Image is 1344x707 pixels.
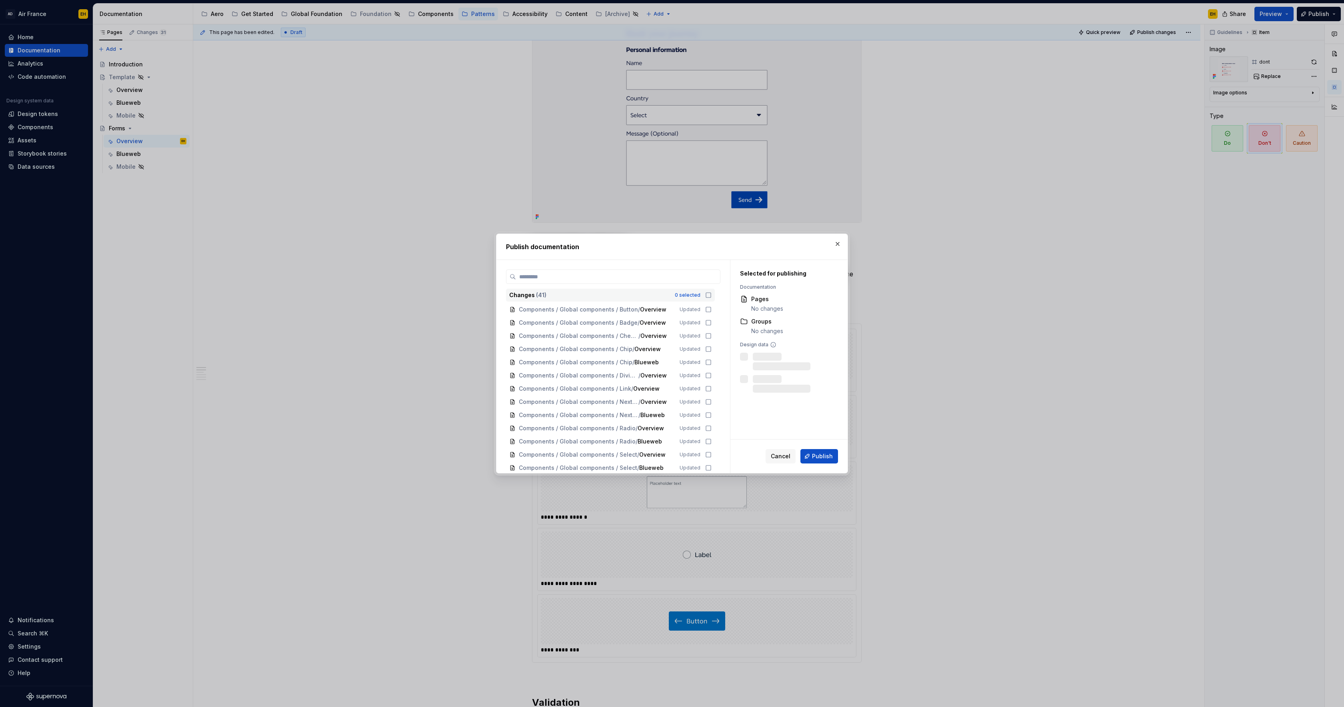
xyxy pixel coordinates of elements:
span: Updated [680,451,700,458]
span: / [631,385,633,393]
span: Overview [634,345,661,353]
span: Cancel [771,452,790,460]
span: Components / Global components / Radio [519,437,636,445]
span: Components / Global components / Radio [519,424,636,432]
button: Cancel [766,449,796,463]
span: Overview [640,398,667,406]
span: Updated [680,320,700,326]
span: / [638,319,640,327]
h2: Publish documentation [506,242,838,252]
span: Updated [680,412,700,418]
span: Updated [680,399,700,405]
span: Blueweb [640,411,665,419]
span: Updated [680,333,700,339]
span: Components / Global components / Button [519,306,638,314]
span: Overview [640,371,667,379]
span: Updated [680,465,700,471]
span: Components / Global components / Next Best Action [519,398,638,406]
span: / [638,306,640,314]
span: Blueweb [638,437,662,445]
div: Selected for publishing [740,270,834,278]
span: Overview [638,424,664,432]
span: Blueweb [639,464,664,472]
span: Overview [640,332,667,340]
div: No changes [751,327,783,335]
span: / [638,411,640,419]
div: Groups [751,318,783,326]
div: No changes [751,305,783,313]
span: Components / Global components / Badge [519,319,638,327]
span: / [638,371,640,379]
div: Pages [751,295,783,303]
span: Updated [680,372,700,379]
span: Components / Global components / Next Best Action [519,411,638,419]
span: Overview [640,306,666,314]
span: / [637,451,639,459]
div: Changes [509,291,670,299]
span: Overview [639,451,666,459]
span: Updated [680,306,700,313]
span: / [636,424,638,432]
span: Components / Global components / Select [519,451,637,459]
span: Publish [812,452,833,460]
span: / [638,398,640,406]
span: ( 41 ) [536,292,546,298]
span: / [638,332,640,340]
span: Overview [640,319,666,327]
span: Components / Global components / Link [519,385,631,393]
span: Components / Global components / Chip [519,345,632,353]
div: Design data [740,342,834,348]
span: Updated [680,425,700,431]
span: Components / Global components / Checkbox [519,332,638,340]
span: / [637,464,639,472]
span: / [632,345,634,353]
span: Updated [680,385,700,392]
span: Components / Global components / Chip [519,358,632,366]
span: Components / Global components / Select [519,464,637,472]
span: / [636,437,638,445]
span: Components / Global components / Divider [519,371,638,379]
span: Updated [680,346,700,352]
button: Publish [800,449,838,463]
span: Overview [633,385,660,393]
span: Blueweb [634,358,659,366]
div: Documentation [740,284,834,290]
span: Updated [680,438,700,445]
span: / [632,358,634,366]
span: Updated [680,359,700,365]
div: 0 selected [675,292,700,298]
